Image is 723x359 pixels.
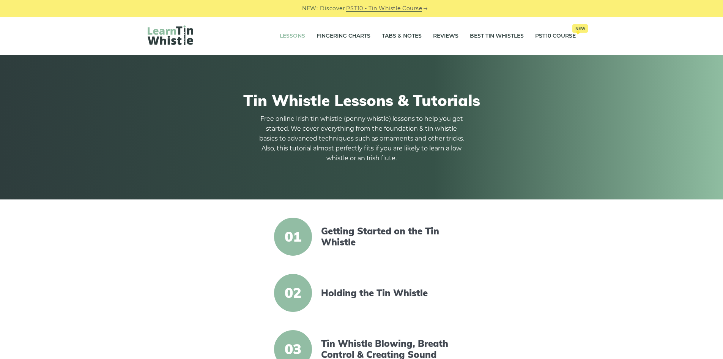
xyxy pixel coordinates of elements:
a: Reviews [433,27,458,46]
span: 01 [274,218,312,256]
h1: Tin Whistle Lessons & Tutorials [148,91,576,109]
span: 02 [274,274,312,312]
a: Holding the Tin Whistle [321,288,452,299]
a: PST10 CourseNew [535,27,576,46]
p: Free online Irish tin whistle (penny whistle) lessons to help you get started. We cover everythin... [259,114,464,163]
img: LearnTinWhistle.com [148,25,193,45]
a: Lessons [280,27,305,46]
span: New [572,24,588,33]
a: Best Tin Whistles [470,27,524,46]
a: Fingering Charts [317,27,370,46]
a: Tabs & Notes [382,27,422,46]
a: Getting Started on the Tin Whistle [321,226,452,248]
